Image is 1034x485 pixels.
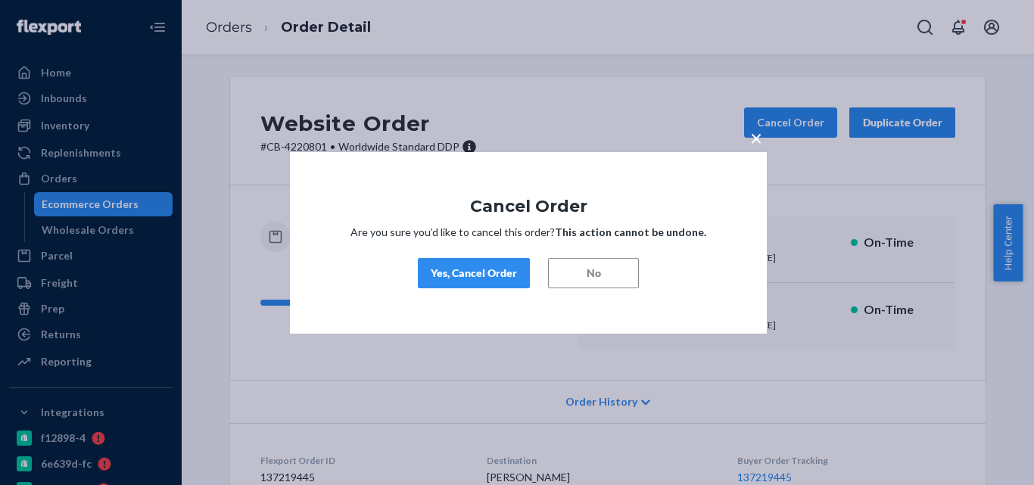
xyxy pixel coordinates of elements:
button: Yes, Cancel Order [418,258,530,288]
div: Yes, Cancel Order [431,266,517,281]
strong: This action cannot be undone. [555,225,706,238]
p: Are you sure you’d like to cancel this order? [335,225,721,240]
button: No [548,258,639,288]
span: × [750,124,762,150]
h1: Cancel Order [335,197,721,215]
